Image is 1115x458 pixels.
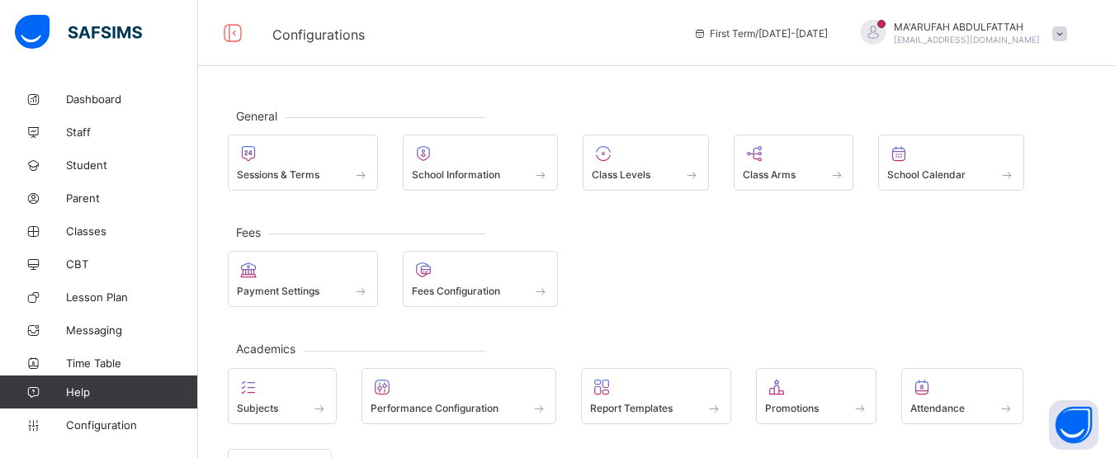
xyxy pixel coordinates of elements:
[894,35,1040,45] span: [EMAIL_ADDRESS][DOMAIN_NAME]
[878,135,1024,191] div: School Calendar
[66,290,198,304] span: Lesson Plan
[66,356,198,370] span: Time Table
[228,251,378,307] div: Payment Settings
[581,368,731,424] div: Report Templates
[272,26,365,43] span: Configurations
[66,92,198,106] span: Dashboard
[403,251,559,307] div: Fees Configuration
[910,402,965,414] span: Attendance
[743,168,796,181] span: Class Arms
[583,135,709,191] div: Class Levels
[66,323,198,337] span: Messaging
[228,342,304,356] span: Academics
[66,385,197,399] span: Help
[66,224,198,238] span: Classes
[228,109,286,123] span: General
[228,368,337,424] div: Subjects
[237,402,278,414] span: Subjects
[734,135,854,191] div: Class Arms
[412,168,500,181] span: School Information
[228,225,269,239] span: Fees
[844,20,1075,47] div: MA'ARUFAHABDULFATTAH
[693,27,828,40] span: session/term information
[15,15,142,50] img: safsims
[901,368,1023,424] div: Attendance
[66,191,198,205] span: Parent
[66,257,198,271] span: CBT
[228,135,378,191] div: Sessions & Terms
[592,168,650,181] span: Class Levels
[887,168,966,181] span: School Calendar
[66,418,197,432] span: Configuration
[361,368,557,424] div: Performance Configuration
[412,285,500,297] span: Fees Configuration
[1049,400,1098,450] button: Open asap
[237,168,319,181] span: Sessions & Terms
[237,285,319,297] span: Payment Settings
[66,125,198,139] span: Staff
[403,135,559,191] div: School Information
[371,402,498,414] span: Performance Configuration
[590,402,673,414] span: Report Templates
[765,402,819,414] span: Promotions
[894,21,1040,33] span: MA'ARUFAH ABDULFATTAH
[756,368,877,424] div: Promotions
[66,158,198,172] span: Student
